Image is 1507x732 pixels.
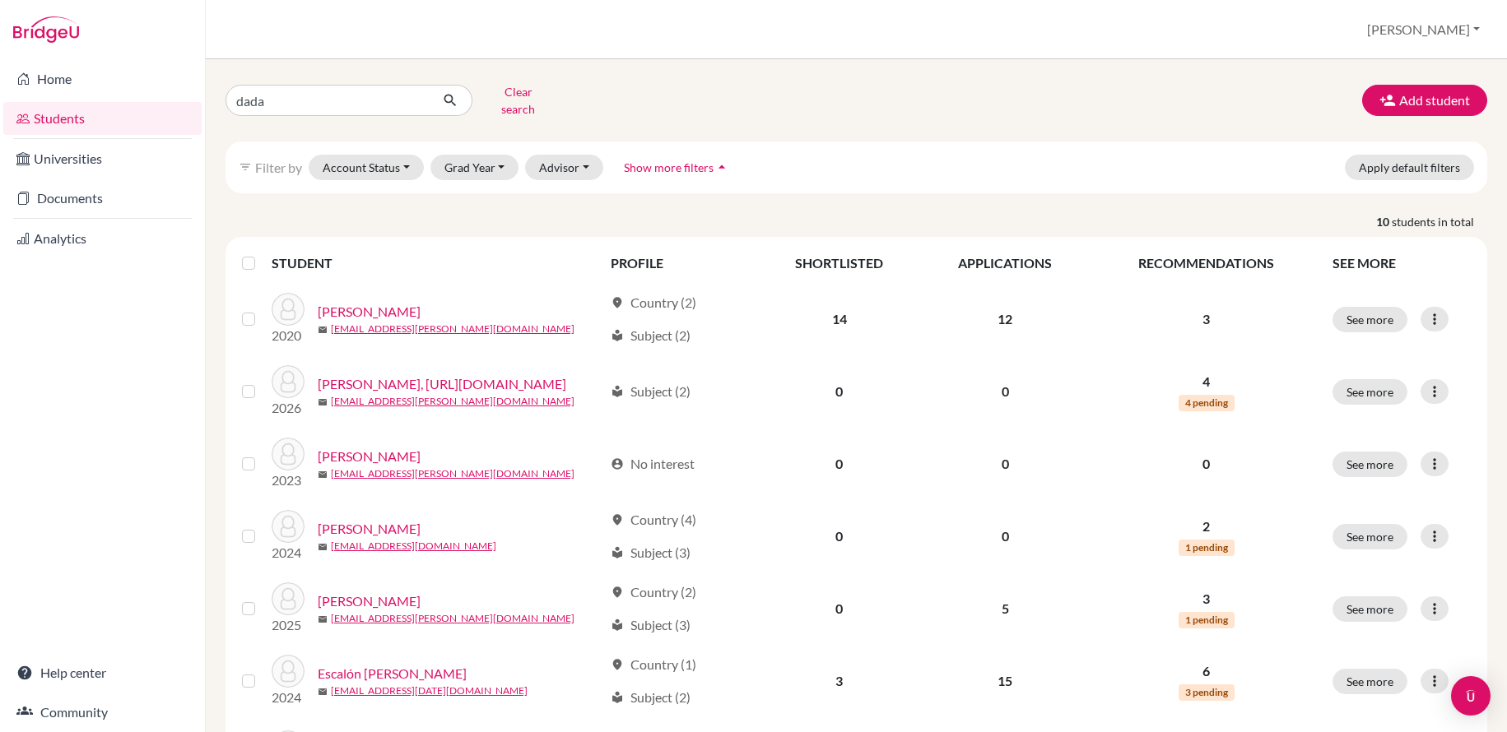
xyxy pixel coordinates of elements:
i: filter_list [239,160,252,174]
td: 15 [920,645,1090,717]
button: See more [1333,669,1407,694]
div: Subject (2) [611,326,691,345]
button: Advisor [525,155,603,180]
div: Country (4) [611,510,696,530]
p: 2025 [272,615,305,635]
a: [PERSON_NAME] [318,302,421,322]
a: Analytics [3,222,202,255]
p: 2024 [272,688,305,707]
span: mail [318,687,328,697]
span: local_library [611,691,624,704]
div: Subject (3) [611,615,691,635]
span: 4 pending [1179,395,1235,411]
span: students in total [1392,213,1487,230]
p: 2026 [272,398,305,418]
span: local_library [611,618,624,632]
a: Escalón [PERSON_NAME] [318,664,467,683]
a: [EMAIL_ADDRESS][PERSON_NAME][DOMAIN_NAME] [331,611,574,626]
td: 0 [759,500,920,572]
span: Filter by [255,160,302,175]
button: Account Status [309,155,424,180]
p: 2020 [272,326,305,345]
a: [EMAIL_ADDRESS][PERSON_NAME][DOMAIN_NAME] [331,466,574,481]
span: local_library [611,385,624,398]
button: Apply default filters [1345,155,1474,180]
button: Add student [1362,85,1487,116]
div: Open Intercom Messenger [1451,676,1491,716]
a: Universities [3,142,202,175]
button: Grad Year [430,155,519,180]
button: [PERSON_NAME] [1360,14,1487,45]
a: [PERSON_NAME] [318,591,421,611]
img: Dada Contreras, Andrea [272,438,305,470]
td: 0 [920,500,1090,572]
span: location_on [611,658,624,671]
td: 14 [759,283,920,355]
div: Country (2) [611,293,696,313]
button: See more [1333,524,1407,549]
div: Country (1) [611,655,696,674]
div: Subject (2) [611,382,691,401]
img: Dada Molins, Alexandra [272,510,305,543]
a: [EMAIL_ADDRESS][DOMAIN_NAME] [331,539,496,554]
a: [EMAIL_ADDRESS][DATE][DOMAIN_NAME] [331,683,528,698]
a: Documents [3,182,202,215]
span: mail [318,614,328,624]
p: 4 [1100,372,1313,391]
span: Show more filters [624,160,714,174]
a: Help center [3,656,202,689]
span: mail [318,397,328,407]
td: 0 [759,428,920,500]
input: Find student by name... [226,85,430,116]
p: 0 [1100,454,1313,474]
span: account_circle [611,457,624,470]
span: location_on [611,586,624,599]
a: Home [3,63,202,95]
td: 0 [759,572,920,645]
span: mail [318,470,328,480]
p: 2024 [272,543,305,563]
td: 0 [920,428,1090,500]
div: Country (2) [611,582,696,602]
button: See more [1333,379,1407,405]
button: See more [1333,307,1407,332]
a: Community [3,696,202,729]
span: local_library [611,329,624,342]
span: 1 pending [1179,540,1235,556]
a: [PERSON_NAME] [318,519,421,539]
th: SEE MORE [1323,243,1481,283]
img: Dada, Alberto Jose [272,293,305,326]
p: 2023 [272,470,305,490]
img: Dada Chávez, https://easalvador.powerschool.com/admin/students/home.html?frn=001774 [272,365,305,398]
span: 1 pending [1179,612,1235,628]
span: local_library [611,546,624,559]
th: RECOMMENDATIONS [1090,243,1323,283]
td: 0 [920,355,1090,428]
span: location_on [611,296,624,309]
img: Escalón Dada, Lucía [272,655,305,688]
div: No interest [611,454,695,474]
span: mail [318,325,328,335]
th: APPLICATIONS [920,243,1090,283]
span: location_on [611,513,624,526]
p: 3 [1100,589,1313,609]
div: Subject (2) [611,688,691,707]
a: [EMAIL_ADDRESS][PERSON_NAME][DOMAIN_NAME] [331,322,574,336]
strong: 10 [1376,213,1392,230]
i: arrow_drop_up [714,159,730,175]
td: 5 [920,572,1090,645]
a: Students [3,102,202,135]
a: [PERSON_NAME], [URL][DOMAIN_NAME] [318,374,566,394]
img: Dada Molins, Guillermo [272,582,305,615]
button: See more [1333,596,1407,622]
div: Subject (3) [611,543,691,563]
th: PROFILE [601,243,759,283]
p: 6 [1100,661,1313,681]
span: mail [318,542,328,552]
p: 3 [1100,309,1313,329]
button: See more [1333,452,1407,477]
img: Bridge-U [13,16,79,43]
th: STUDENT [272,243,601,283]
button: Show more filtersarrow_drop_up [610,155,744,180]
a: [PERSON_NAME] [318,447,421,466]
